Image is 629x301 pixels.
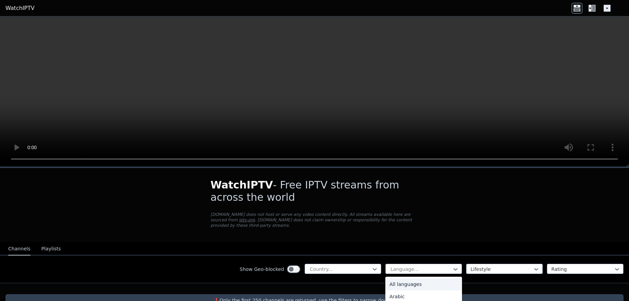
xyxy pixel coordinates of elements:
button: Channels [8,243,30,256]
label: Show Geo-blocked [240,266,284,273]
a: iptv-org [239,218,255,222]
div: All languages [385,278,462,290]
p: [DOMAIN_NAME] does not host or serve any video content directly. All streams available here are s... [210,212,419,228]
h1: - Free IPTV streams from across the world [210,179,419,204]
span: WatchIPTV [210,179,273,191]
button: Playlists [41,243,61,256]
a: WatchIPTV [5,4,35,12]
